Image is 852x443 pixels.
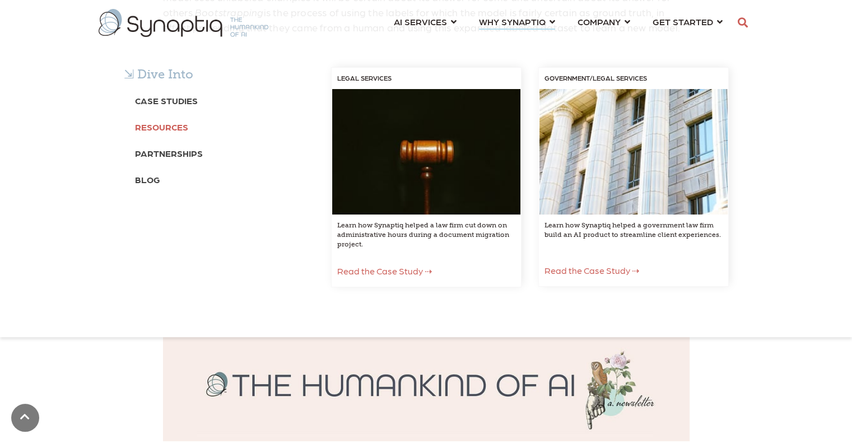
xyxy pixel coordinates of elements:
img: humankind of ai [163,332,690,441]
span: GET STARTED [653,14,713,29]
a: WHY SYNAPTIQ [479,11,555,32]
nav: menu [383,3,734,43]
img: synaptiq logo-2 [99,9,268,37]
span: AI SERVICES [394,14,447,29]
a: COMPANY [578,11,630,32]
a: AI SERVICES [394,11,457,32]
a: GET STARTED [653,11,723,32]
span: COMPANY [578,14,621,29]
span: WHY SYNAPTIQ [479,14,546,29]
